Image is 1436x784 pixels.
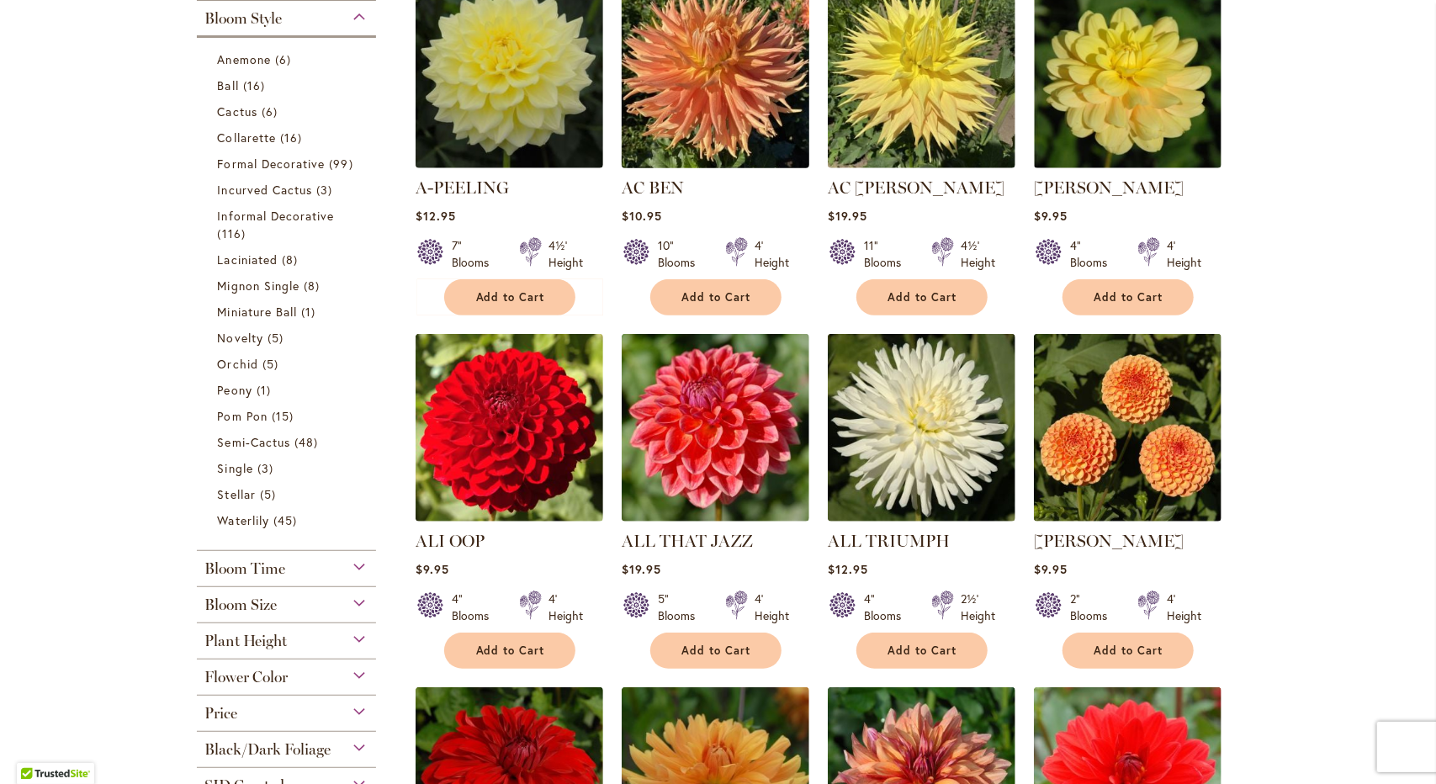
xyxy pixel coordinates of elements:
[622,156,809,172] a: AC BEN
[856,633,988,669] button: Add to Cart
[476,644,545,658] span: Add to Cart
[218,459,360,477] a: Single 3
[218,208,335,224] span: Informal Decorative
[218,382,252,398] span: Peony
[260,485,280,503] span: 5
[828,177,1004,198] a: AC [PERSON_NAME]
[1062,633,1194,669] button: Add to Cart
[416,531,485,551] a: ALI OOP
[864,237,911,271] div: 11" Blooms
[1034,156,1221,172] a: AHOY MATEY
[218,512,269,528] span: Waterlily
[416,177,509,198] a: A-PEELING
[658,237,705,271] div: 10" Blooms
[218,77,360,94] a: Ball 16
[218,278,300,294] span: Mignon Single
[1167,591,1201,624] div: 4' Height
[273,511,301,529] span: 45
[218,103,360,120] a: Cactus 6
[416,561,449,577] span: $9.95
[218,407,360,425] a: Pom Pon 15
[476,290,545,305] span: Add to Cart
[1062,279,1194,315] button: Add to Cart
[444,279,575,315] button: Add to Cart
[682,290,751,305] span: Add to Cart
[961,237,995,271] div: 4½' Height
[218,225,250,242] span: 116
[205,668,289,686] span: Flower Color
[218,156,326,172] span: Formal Decorative
[828,561,868,577] span: $12.95
[301,303,320,320] span: 1
[205,559,286,578] span: Bloom Time
[452,237,499,271] div: 7" Blooms
[218,77,239,93] span: Ball
[329,155,357,172] span: 99
[1034,334,1221,522] img: AMBER QUEEN
[257,459,278,477] span: 3
[282,251,302,268] span: 8
[622,334,809,522] img: ALL THAT JAZZ
[218,129,360,146] a: Collarette 16
[218,356,258,372] span: Orchid
[416,334,603,522] img: ALI OOP
[828,531,950,551] a: ALL TRIUMPH
[1034,561,1068,577] span: $9.95
[755,237,789,271] div: 4' Height
[682,644,751,658] span: Add to Cart
[272,407,298,425] span: 15
[268,329,288,347] span: 5
[1070,237,1117,271] div: 4" Blooms
[828,208,867,224] span: $19.95
[218,408,268,424] span: Pom Pon
[218,433,360,451] a: Semi-Cactus 48
[755,591,789,624] div: 4' Height
[275,50,295,68] span: 6
[13,724,60,771] iframe: Launch Accessibility Center
[888,644,957,658] span: Add to Cart
[218,182,313,198] span: Incurved Cactus
[452,591,499,624] div: 4" Blooms
[205,596,278,614] span: Bloom Size
[650,279,782,315] button: Add to Cart
[218,303,360,320] a: Miniature Ball 1
[218,486,256,502] span: Stellar
[205,9,283,28] span: Bloom Style
[444,633,575,669] button: Add to Cart
[622,208,662,224] span: $10.95
[218,329,360,347] a: Novelty 5
[218,51,271,67] span: Anemone
[218,355,360,373] a: Orchid 5
[218,485,360,503] a: Stellar 5
[205,632,288,650] span: Plant Height
[828,156,1015,172] a: AC Jeri
[294,433,322,451] span: 48
[304,277,324,294] span: 8
[205,704,238,723] span: Price
[622,177,684,198] a: AC BEN
[1034,177,1184,198] a: [PERSON_NAME]
[658,591,705,624] div: 5" Blooms
[218,207,360,242] a: Informal Decorative 116
[218,181,360,199] a: Incurved Cactus 3
[650,633,782,669] button: Add to Cart
[1070,591,1117,624] div: 2" Blooms
[218,304,298,320] span: Miniature Ball
[416,156,603,172] a: A-Peeling
[218,330,263,346] span: Novelty
[218,130,277,146] span: Collarette
[218,103,257,119] span: Cactus
[828,334,1015,522] img: ALL TRIUMPH
[218,460,253,476] span: Single
[828,509,1015,525] a: ALL TRIUMPH
[218,251,360,268] a: Laciniated 8
[864,591,911,624] div: 4" Blooms
[856,279,988,315] button: Add to Cart
[622,561,661,577] span: $19.95
[218,155,360,172] a: Formal Decorative 99
[218,277,360,294] a: Mignon Single 8
[316,181,336,199] span: 3
[1094,290,1163,305] span: Add to Cart
[1034,208,1068,224] span: $9.95
[622,531,753,551] a: ALL THAT JAZZ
